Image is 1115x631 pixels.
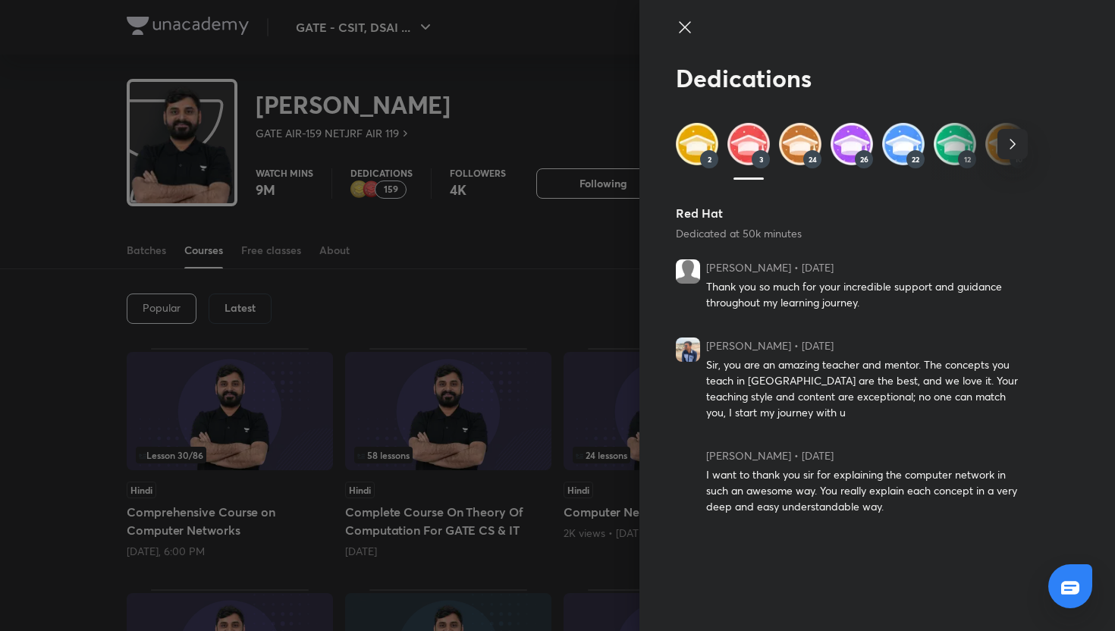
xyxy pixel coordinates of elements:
[676,259,700,284] img: Avatar
[706,278,1028,310] p: Thank you so much for your incredible support and guidance throughout my learning journey.
[964,155,971,164] span: 12
[676,447,700,472] img: Avatar
[809,155,817,164] span: 24
[1015,155,1022,164] span: 10
[882,123,925,165] img: hats
[706,356,1028,420] p: Sir, you are an amazing teacher and mentor. The concepts you teach in [GEOGRAPHIC_DATA] are the b...
[831,123,873,165] img: hats
[912,155,919,164] span: 22
[706,447,1028,463] p: [PERSON_NAME] • [DATE]
[727,123,770,165] img: hats
[676,64,1028,93] h2: Dedications
[676,337,700,362] img: Avatar
[706,466,1028,514] p: I want to thank you sir for explaining the computer network in such an awesome way. You really ex...
[676,225,1028,241] p: Dedicated at 50k minutes
[708,155,711,164] span: 2
[706,259,1028,275] p: [PERSON_NAME] • [DATE]
[934,123,976,165] img: hats
[860,155,868,164] span: 26
[779,123,821,165] img: hats
[676,204,1028,222] h6: Red Hat
[759,155,763,164] span: 3
[676,123,718,165] img: hats
[985,123,1028,165] img: hats
[706,337,1028,353] p: [PERSON_NAME] • [DATE]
